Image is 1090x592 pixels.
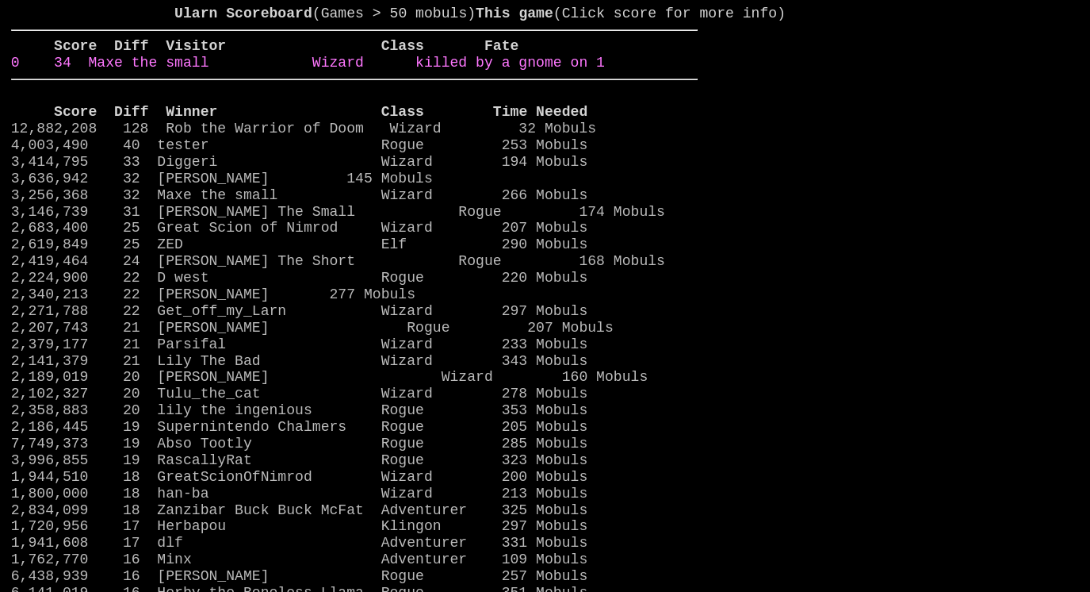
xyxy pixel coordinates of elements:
a: 2,340,213 22 [PERSON_NAME] 277 Mobuls [11,286,415,302]
a: 2,379,177 21 Parsifal Wizard 233 Mobuls [11,336,588,352]
b: Score Diff Visitor Class Fate [54,38,518,54]
a: 1,941,608 17 dlf Adventurer 331 Mobuls [11,535,588,551]
a: 2,224,900 22 D west Rogue 220 Mobuls [11,270,588,286]
b: This game [476,6,553,21]
a: 4,003,490 40 tester Rogue 253 Mobuls [11,137,588,153]
a: 2,189,019 20 [PERSON_NAME] Wizard 160 Mobuls [11,369,648,385]
a: 12,882,208 128 Rob the Warrior of Doom Wizard 32 Mobuls [11,121,596,136]
a: 2,683,400 25 Great Scion of Nimrod Wizard 207 Mobuls [11,220,588,236]
a: 3,256,368 32 Maxe the small Wizard 266 Mobuls [11,187,588,203]
a: 2,419,464 24 [PERSON_NAME] The Short Rogue 168 Mobuls [11,253,665,269]
a: 1,720,956 17 Herbapou Klingon 297 Mobuls [11,518,588,534]
a: 3,146,739 31 [PERSON_NAME] The Small Rogue 174 Mobuls [11,204,665,220]
a: 2,207,743 21 [PERSON_NAME] Rogue 207 Mobuls [11,320,614,336]
a: 2,271,788 22 Get_off_my_Larn Wizard 297 Mobuls [11,303,588,319]
a: 7,749,373 19 Abso Tootly Rogue 285 Mobuls [11,436,588,452]
a: 1,944,510 18 GreatScionOfNimrod Wizard 200 Mobuls [11,469,588,485]
a: 0 34 Maxe the small Wizard killed by a gnome on 1 [11,55,605,71]
a: 1,800,000 18 han-ba Wizard 213 Mobuls [11,486,588,502]
a: 2,834,099 18 Zanzibar Buck Buck McFat Adventurer 325 Mobuls [11,502,588,518]
a: 2,141,379 21 Lily The Bad Wizard 343 Mobuls [11,353,588,369]
b: Ularn Scoreboard [174,6,312,21]
a: 2,358,883 20 lily the ingenious Rogue 353 Mobuls [11,402,588,418]
a: 3,636,942 32 [PERSON_NAME] 145 Mobuls [11,171,433,186]
a: 3,414,795 33 Diggeri Wizard 194 Mobuls [11,154,588,170]
a: 3,996,855 19 RascallyRat Rogue 323 Mobuls [11,452,588,468]
a: 2,619,849 25 ZED Elf 290 Mobuls [11,236,588,252]
b: Score Diff Winner Class Time Needed [54,104,587,120]
a: 2,186,445 19 Supernintendo Chalmers Rogue 205 Mobuls [11,419,588,435]
a: 1,762,770 16 Minx Adventurer 109 Mobuls [11,552,588,567]
larn: (Games > 50 mobuls) (Click score for more info) Click on a score for more information ---- Reload... [11,6,698,562]
a: 2,102,327 20 Tulu_the_cat Wizard 278 Mobuls [11,386,588,402]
